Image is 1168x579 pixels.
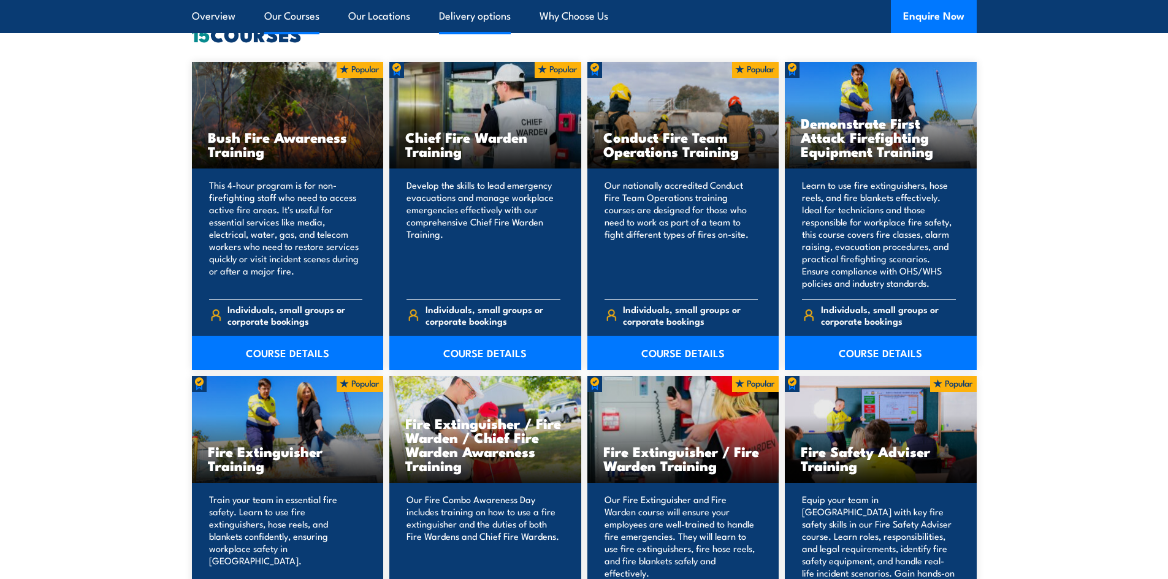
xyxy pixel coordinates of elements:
strong: 15 [192,18,210,49]
h3: Fire Extinguisher / Fire Warden Training [603,444,763,472]
p: Develop the skills to lead emergency evacuations and manage workplace emergencies effectively wit... [407,179,560,289]
h3: Bush Fire Awareness Training [208,130,368,158]
h3: Fire Extinguisher Training [208,444,368,472]
p: This 4-hour program is for non-firefighting staff who need to access active fire areas. It's usef... [209,179,363,289]
span: Individuals, small groups or corporate bookings [227,303,362,327]
span: Individuals, small groups or corporate bookings [821,303,956,327]
a: COURSE DETAILS [587,336,779,370]
span: Individuals, small groups or corporate bookings [623,303,758,327]
a: COURSE DETAILS [192,336,384,370]
h3: Chief Fire Warden Training [405,130,565,158]
h3: Demonstrate First Attack Firefighting Equipment Training [801,116,961,158]
a: COURSE DETAILS [785,336,977,370]
p: Our nationally accredited Conduct Fire Team Operations training courses are designed for those wh... [605,179,758,289]
a: COURSE DETAILS [389,336,581,370]
p: Learn to use fire extinguishers, hose reels, and fire blankets effectively. Ideal for technicians... [802,179,956,289]
h3: Fire Extinguisher / Fire Warden / Chief Fire Warden Awareness Training [405,416,565,472]
span: Individuals, small groups or corporate bookings [426,303,560,327]
h3: Fire Safety Adviser Training [801,444,961,472]
h2: COURSES [192,25,977,42]
h3: Conduct Fire Team Operations Training [603,130,763,158]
